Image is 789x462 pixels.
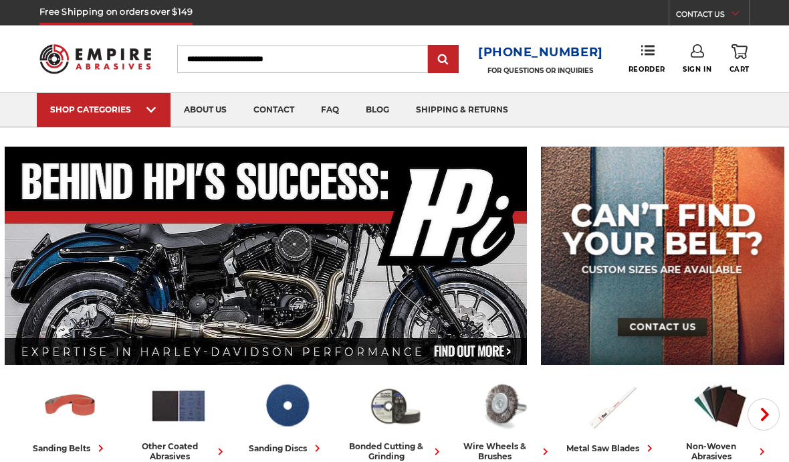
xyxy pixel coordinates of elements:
img: Sanding Discs [257,377,316,435]
div: wire wheels & brushes [455,441,552,461]
img: Banner for an interview featuring Horsepower Inc who makes Harley performance upgrades featured o... [5,147,528,365]
a: [PHONE_NUMBER] [478,43,603,62]
img: Other Coated Abrasives [149,377,208,435]
a: contact [240,93,308,127]
a: non-woven abrasives [671,377,769,461]
p: FOR QUESTIONS OR INQUIRIES [478,66,603,75]
a: bonded cutting & grinding [346,377,444,461]
a: metal saw blades [563,377,661,455]
div: sanding discs [249,441,324,455]
img: Non-woven Abrasives [691,377,750,435]
img: promo banner for custom belts. [541,147,784,365]
div: sanding belts [33,441,108,455]
div: non-woven abrasives [671,441,769,461]
div: metal saw blades [566,441,657,455]
a: shipping & returns [403,93,522,127]
a: Reorder [629,44,665,73]
span: Cart [729,65,750,74]
div: bonded cutting & grinding [346,441,444,461]
a: CONTACT US [676,7,749,25]
span: Reorder [629,65,665,74]
a: wire wheels & brushes [455,377,552,461]
img: Sanding Belts [41,377,100,435]
span: Sign In [683,65,711,74]
a: sanding discs [238,377,336,455]
input: Submit [430,46,457,73]
img: Wire Wheels & Brushes [474,377,533,435]
button: Next [748,398,780,431]
div: SHOP CATEGORIES [50,104,157,114]
img: Metal Saw Blades [582,377,641,435]
img: Bonded Cutting & Grinding [366,377,425,435]
a: Cart [729,44,750,74]
div: other coated abrasives [130,441,227,461]
a: other coated abrasives [130,377,227,461]
img: Empire Abrasives [39,37,151,80]
a: faq [308,93,352,127]
a: about us [171,93,240,127]
a: blog [352,93,403,127]
a: sanding belts [21,377,119,455]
